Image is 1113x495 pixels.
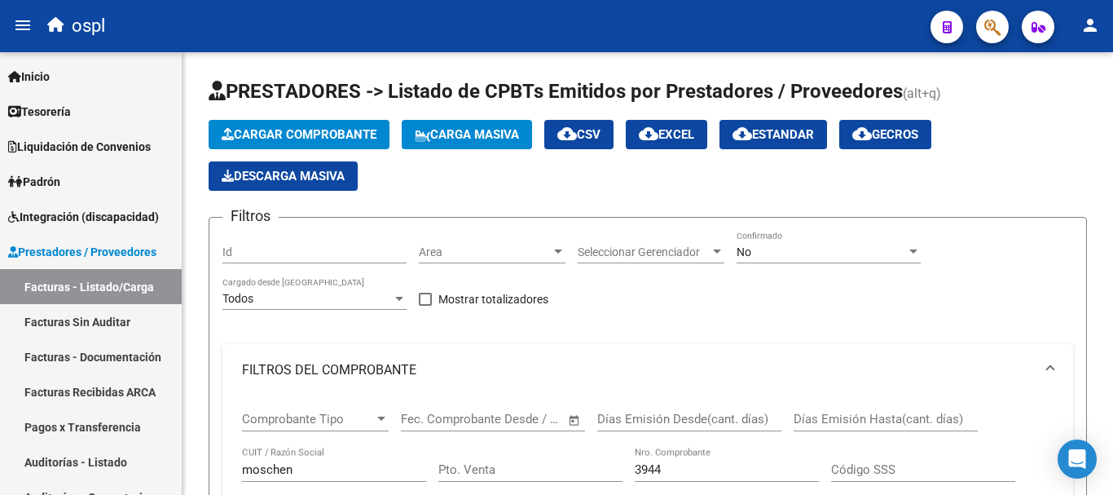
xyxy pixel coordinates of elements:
button: CSV [544,120,614,149]
div: Open Intercom Messenger [1058,440,1097,479]
span: CSV [557,127,600,142]
span: Inicio [8,68,50,86]
span: Gecros [852,127,918,142]
span: EXCEL [639,127,694,142]
mat-icon: person [1080,15,1100,35]
span: Mostrar totalizadores [438,289,548,309]
span: Todos [222,292,253,305]
mat-icon: menu [13,15,33,35]
button: Gecros [839,120,931,149]
span: Seleccionar Gerenciador [578,245,710,259]
span: Descarga Masiva [222,169,345,183]
input: Fecha inicio [401,412,467,426]
span: (alt+q) [903,86,941,101]
span: Padrón [8,173,60,191]
mat-icon: cloud_download [732,124,752,144]
span: Prestadores / Proveedores [8,243,156,261]
button: EXCEL [626,120,707,149]
span: Liquidación de Convenios [8,138,151,156]
mat-icon: cloud_download [852,124,872,144]
mat-panel-title: FILTROS DEL COMPROBANTE [242,361,1034,379]
mat-icon: cloud_download [639,124,658,144]
button: Descarga Masiva [209,161,358,191]
mat-expansion-panel-header: FILTROS DEL COMPROBANTE [222,344,1073,396]
span: Area [419,245,551,259]
span: Cargar Comprobante [222,127,376,142]
span: PRESTADORES -> Listado de CPBTs Emitidos por Prestadores / Proveedores [209,80,903,103]
mat-icon: cloud_download [557,124,577,144]
app-download-masive: Descarga masiva de comprobantes (adjuntos) [209,161,358,191]
button: Cargar Comprobante [209,120,389,149]
span: Tesorería [8,103,71,121]
input: Fecha fin [482,412,561,426]
span: Carga Masiva [415,127,519,142]
span: Integración (discapacidad) [8,208,159,226]
button: Carga Masiva [402,120,532,149]
button: Estandar [719,120,827,149]
span: Comprobante Tipo [242,412,374,426]
span: Estandar [732,127,814,142]
span: ospl [72,8,105,44]
button: Open calendar [565,411,584,430]
span: No [737,245,751,259]
h3: Filtros [222,205,279,228]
